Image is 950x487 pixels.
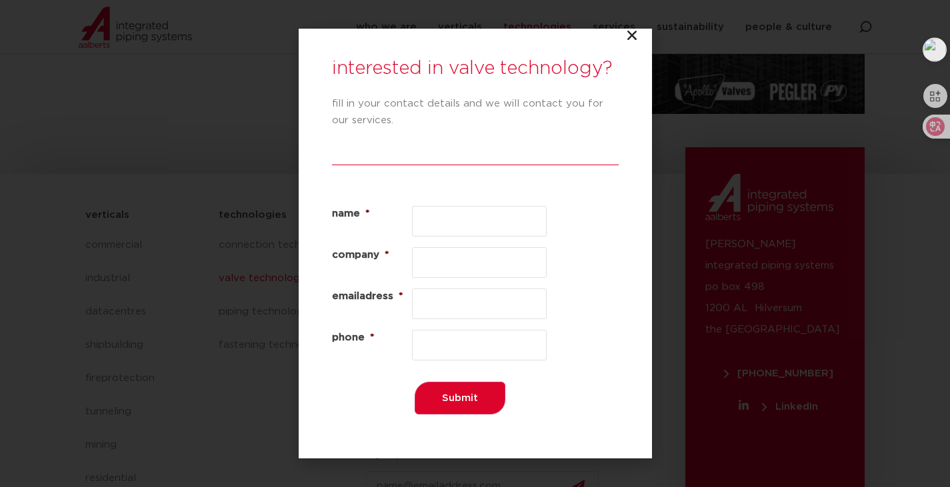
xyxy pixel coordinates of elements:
label: emailadress [332,288,412,304]
label: phone [332,330,412,346]
h3: interested in valve technology? [332,55,619,82]
a: Close [625,29,639,42]
label: name [332,206,412,222]
label: company [332,247,412,263]
input: Submit [415,382,505,414]
p: fill in your contact details and we will contact you for our services. [332,95,619,129]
